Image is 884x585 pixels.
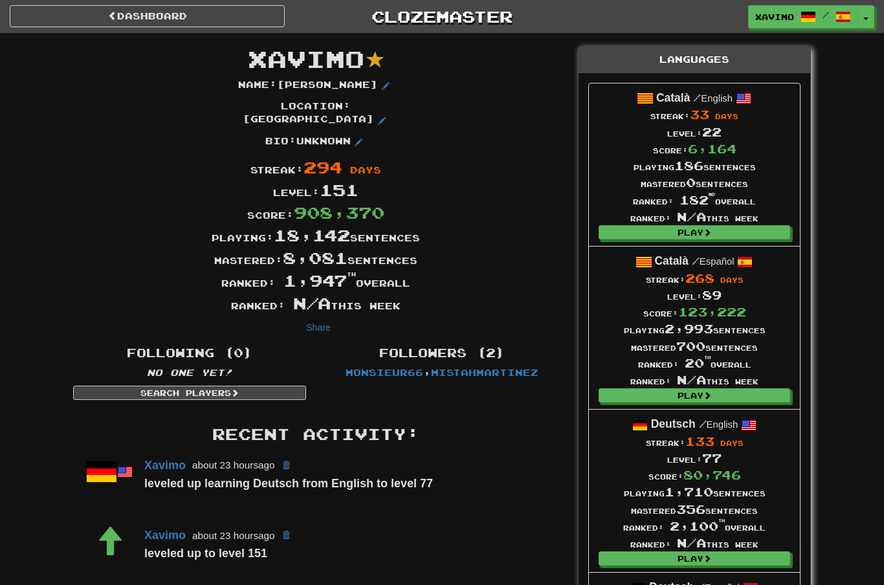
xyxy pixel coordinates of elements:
[238,78,393,94] p: Name : [PERSON_NAME]
[293,293,331,313] span: N/A
[623,483,766,500] div: Playing sentences
[73,426,558,443] h3: Recent Activity:
[656,91,691,104] strong: Català
[630,208,758,225] div: Ranked: this week
[147,367,232,378] em: No one yet!
[630,106,758,123] div: Streak:
[720,439,744,447] span: days
[10,5,285,27] a: Dashboard
[677,373,706,387] span: N/A
[192,530,275,541] small: about 23 hours ago
[683,468,741,482] span: 80,746
[718,518,725,523] sup: th
[674,159,703,173] span: 186
[579,47,810,73] div: Languages
[144,458,186,471] a: Xavimo
[676,502,705,516] span: 356
[624,338,766,355] div: Mastered sentences
[265,135,366,150] p: Bio : Unknown
[678,305,746,319] span: 123,222
[623,467,766,483] div: Score:
[665,322,713,336] span: 2,993
[274,225,350,245] span: 18,142
[690,107,709,122] span: 33
[702,125,722,139] span: 22
[63,179,568,201] div: Level:
[599,225,790,239] a: Play
[677,536,706,550] span: N/A
[304,157,342,177] span: 294
[654,254,689,267] strong: Català
[623,450,766,467] div: Level:
[326,347,558,360] h4: Followers (2)
[630,140,758,157] div: Score:
[624,355,766,371] div: Ranked: overall
[823,10,829,19] span: /
[599,388,790,403] a: Play
[755,11,794,23] span: Xavimo
[630,124,758,140] div: Level:
[623,535,766,551] div: Ranked: this week
[665,485,713,499] span: 1,710
[320,180,359,199] span: 151
[623,518,766,535] div: Ranked: overall
[283,270,356,290] span: 1,947
[693,93,733,104] small: English
[680,193,715,207] span: 182
[720,276,744,284] span: days
[431,367,538,378] a: MistahMartinez
[685,356,711,370] span: 20
[670,519,725,533] span: 2,100
[63,247,568,269] div: Mastered: sentences
[192,459,275,470] small: about 23 hours ago
[651,417,696,430] strong: Deutsch
[630,192,758,208] div: Ranked: overall
[702,288,722,302] span: 89
[144,477,433,490] strong: leveled up learning Deutsch from English to level 77
[677,210,706,224] span: N/A
[685,434,714,448] span: 133
[702,451,722,465] span: 77
[715,112,738,120] span: days
[624,371,766,388] div: Ranked: this week
[686,175,696,190] span: 0
[630,174,758,191] div: Mastered sentences
[688,142,736,156] span: 6,164
[63,201,568,224] div: Score:
[63,292,568,315] div: Ranked: this week
[685,271,714,285] span: 268
[144,547,267,560] strong: leveled up to level 151
[144,529,186,542] a: Xavimo
[699,418,707,430] span: /
[283,248,348,267] span: 8,081
[709,192,715,197] sup: nd
[304,5,579,28] a: Clozemaster
[306,322,330,333] a: Share
[73,386,306,400] a: Search Players
[347,271,356,278] sup: th
[316,340,568,379] div: ,
[624,304,766,320] div: Score:
[219,100,413,128] p: Location : [GEOGRAPHIC_DATA]
[623,501,766,518] div: Mastered sentences
[704,355,711,360] sup: th
[692,256,735,267] small: Español
[350,164,381,175] span: days
[599,551,790,566] a: Play
[346,367,423,378] a: monsieur66
[294,203,384,222] span: 908,370
[248,45,364,72] span: Xavimo
[699,419,738,430] small: English
[624,270,766,287] div: Streak:
[63,224,568,247] div: Playing: sentences
[676,339,705,353] span: 700
[693,92,701,104] span: /
[624,320,766,337] div: Playing sentences
[630,157,758,174] div: Playing sentences
[623,433,766,450] div: Streak:
[63,156,568,179] div: Streak:
[748,5,858,28] a: Xavimo /
[692,255,700,267] span: /
[624,287,766,304] div: Level:
[73,347,306,360] h4: Following (0)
